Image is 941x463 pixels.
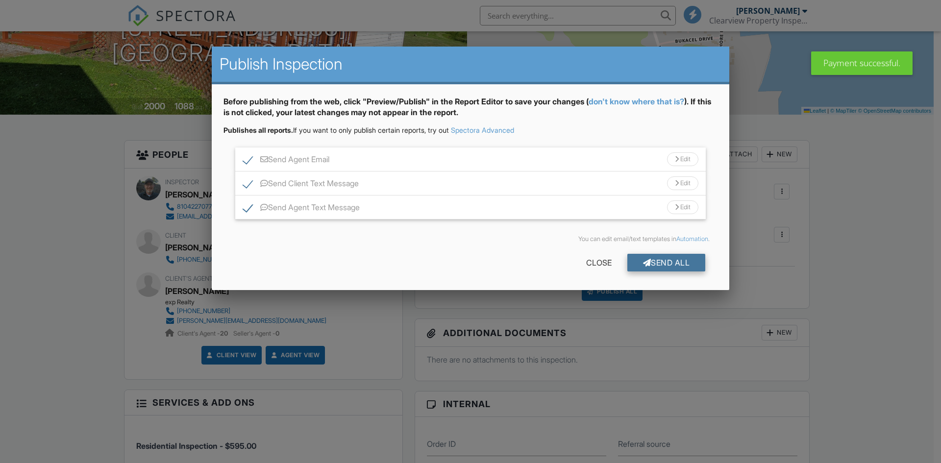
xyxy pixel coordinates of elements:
a: Spectora Advanced [451,126,514,134]
div: Edit [667,200,698,214]
div: Send All [627,254,706,271]
a: don't know where that is? [589,97,684,106]
div: Payment successful. [811,51,913,75]
div: Edit [667,176,698,190]
label: Send Client Text Message [243,179,359,191]
span: If you want to only publish certain reports, try out [223,126,449,134]
label: Send Agent Email [243,155,329,167]
div: Before publishing from the web, click "Preview/Publish" in the Report Editor to save your changes... [223,96,718,126]
div: Edit [667,152,698,166]
a: Automation [676,235,708,243]
strong: Publishes all reports. [223,126,293,134]
div: Close [570,254,627,271]
label: Send Agent Text Message [243,203,360,215]
div: You can edit email/text templates in . [231,235,710,243]
h2: Publish Inspection [220,54,721,74]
